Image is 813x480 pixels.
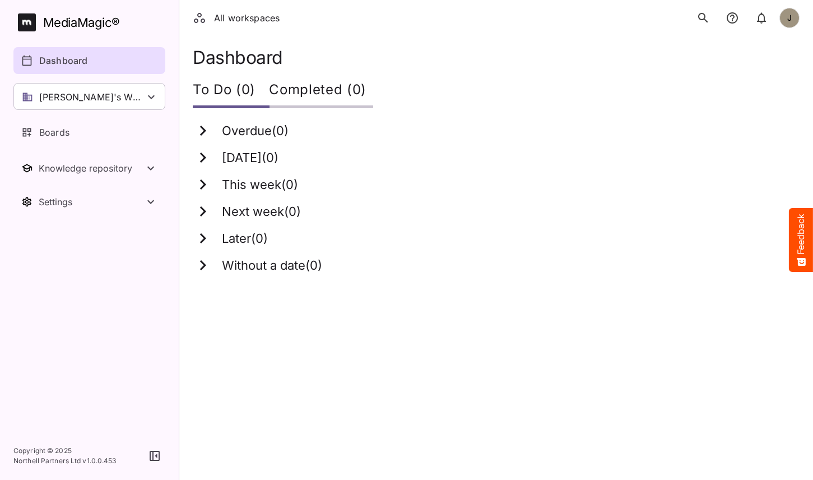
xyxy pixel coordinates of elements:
nav: Knowledge repository [13,155,165,182]
a: Dashboard [13,47,165,74]
button: Feedback [789,208,813,272]
button: notifications [721,7,744,29]
h3: Overdue ( 0 ) [222,124,289,139]
h3: Without a date ( 0 ) [222,259,322,273]
a: Boards [13,119,165,146]
h3: [DATE] ( 0 ) [222,151,278,165]
p: Copyright © 2025 [13,446,117,456]
div: Completed (0) [269,75,373,108]
p: [PERSON_NAME]'s Workspace [39,90,145,104]
h3: Later ( 0 ) [222,232,268,246]
div: Settings [39,196,144,207]
button: Toggle Knowledge repository [13,155,165,182]
div: J [779,8,800,28]
h3: Next week ( 0 ) [222,205,301,219]
button: notifications [750,7,773,29]
nav: Settings [13,188,165,215]
div: Knowledge repository [39,163,144,174]
a: MediaMagic® [18,13,165,31]
h1: Dashboard [193,47,800,68]
h3: This week ( 0 ) [222,178,298,192]
div: To Do (0) [193,75,269,108]
div: MediaMagic ® [43,13,120,32]
p: Northell Partners Ltd v 1.0.0.453 [13,456,117,466]
button: search [692,7,714,29]
p: Boards [39,126,69,139]
button: Toggle Settings [13,188,165,215]
p: Dashboard [39,54,87,67]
